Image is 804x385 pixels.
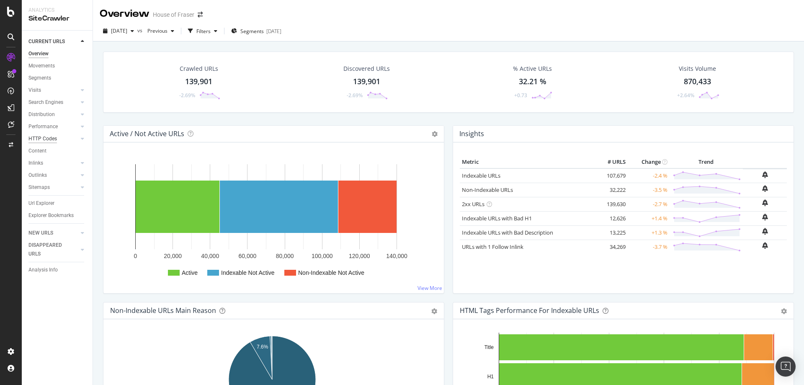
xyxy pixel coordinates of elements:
[28,134,57,143] div: HTTP Codes
[28,74,51,83] div: Segments
[353,76,380,87] div: 139,901
[28,183,78,192] a: Sitemaps
[28,98,78,107] a: Search Engines
[431,308,437,314] div: gear
[137,27,144,34] span: vs
[487,374,494,380] text: H1
[28,14,86,23] div: SiteCrawler
[514,92,527,99] div: +0.73
[762,171,768,178] div: bell-plus
[110,156,437,287] svg: A chart.
[179,92,195,99] div: -2.69%
[762,185,768,192] div: bell-plus
[28,183,50,192] div: Sitemaps
[628,225,670,240] td: +1.3 %
[776,357,796,377] div: Open Intercom Messenger
[28,37,65,46] div: CURRENT URLS
[594,240,628,254] td: 34,269
[594,156,628,168] th: # URLS
[347,92,363,99] div: -2.69%
[111,27,127,34] span: 2025 Oct. 14th
[349,253,370,259] text: 120,000
[164,253,182,259] text: 20,000
[153,10,194,19] div: House of Fraser
[28,37,78,46] a: CURRENT URLS
[28,211,87,220] a: Explorer Bookmarks
[185,24,221,38] button: Filters
[628,211,670,225] td: +1.4 %
[628,168,670,183] td: -2.4 %
[28,171,47,180] div: Outlinks
[28,211,74,220] div: Explorer Bookmarks
[679,65,716,73] div: Visits Volume
[28,86,41,95] div: Visits
[185,76,212,87] div: 139,901
[100,24,137,38] button: [DATE]
[28,159,78,168] a: Inlinks
[134,253,137,259] text: 0
[594,183,628,197] td: 32,222
[182,269,198,276] text: Active
[196,28,211,35] div: Filters
[28,266,58,274] div: Analysis Info
[144,24,178,38] button: Previous
[460,306,599,315] div: HTML Tags Performance for Indexable URLs
[28,241,71,258] div: DISAPPEARED URLS
[28,122,78,131] a: Performance
[670,156,743,168] th: Trend
[28,159,43,168] div: Inlinks
[298,269,364,276] text: Non-Indexable Not Active
[110,128,184,140] h4: Active / Not Active URLs
[594,211,628,225] td: 12,626
[462,186,513,194] a: Non-Indexable URLs
[257,344,268,350] text: 7.6%
[462,243,523,251] a: URLs with 1 Follow Inlink
[343,65,390,73] div: Discovered URLs
[462,214,532,222] a: Indexable URLs with Bad H1
[198,12,203,18] div: arrow-right-arrow-left
[239,253,257,259] text: 60,000
[28,49,49,58] div: Overview
[462,200,484,208] a: 2xx URLs
[28,98,63,107] div: Search Engines
[28,86,78,95] a: Visits
[266,28,281,35] div: [DATE]
[417,284,442,292] a: View More
[386,253,407,259] text: 140,000
[144,27,167,34] span: Previous
[594,225,628,240] td: 13,225
[628,197,670,211] td: -2.7 %
[110,306,216,315] div: Non-Indexable URLs Main Reason
[677,92,694,99] div: +2.64%
[28,74,87,83] a: Segments
[28,171,78,180] a: Outlinks
[221,269,275,276] text: Indexable Not Active
[28,199,54,208] div: Url Explorer
[201,253,219,259] text: 40,000
[513,65,552,73] div: % Active URLs
[28,110,78,119] a: Distribution
[28,199,87,208] a: Url Explorer
[28,147,46,155] div: Content
[462,172,500,179] a: Indexable URLs
[762,242,768,249] div: bell-plus
[28,122,58,131] div: Performance
[28,134,78,143] a: HTTP Codes
[28,147,87,155] a: Content
[484,344,494,350] text: Title
[628,183,670,197] td: -3.5 %
[781,308,787,314] div: gear
[28,229,53,238] div: NEW URLS
[312,253,333,259] text: 100,000
[28,62,87,70] a: Movements
[28,62,55,70] div: Movements
[594,197,628,211] td: 139,630
[459,128,484,140] h4: Insights
[594,168,628,183] td: 107,679
[762,214,768,220] div: bell-plus
[240,28,264,35] span: Segments
[28,241,78,258] a: DISAPPEARED URLS
[462,229,553,236] a: Indexable URLs with Bad Description
[432,131,438,137] i: Options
